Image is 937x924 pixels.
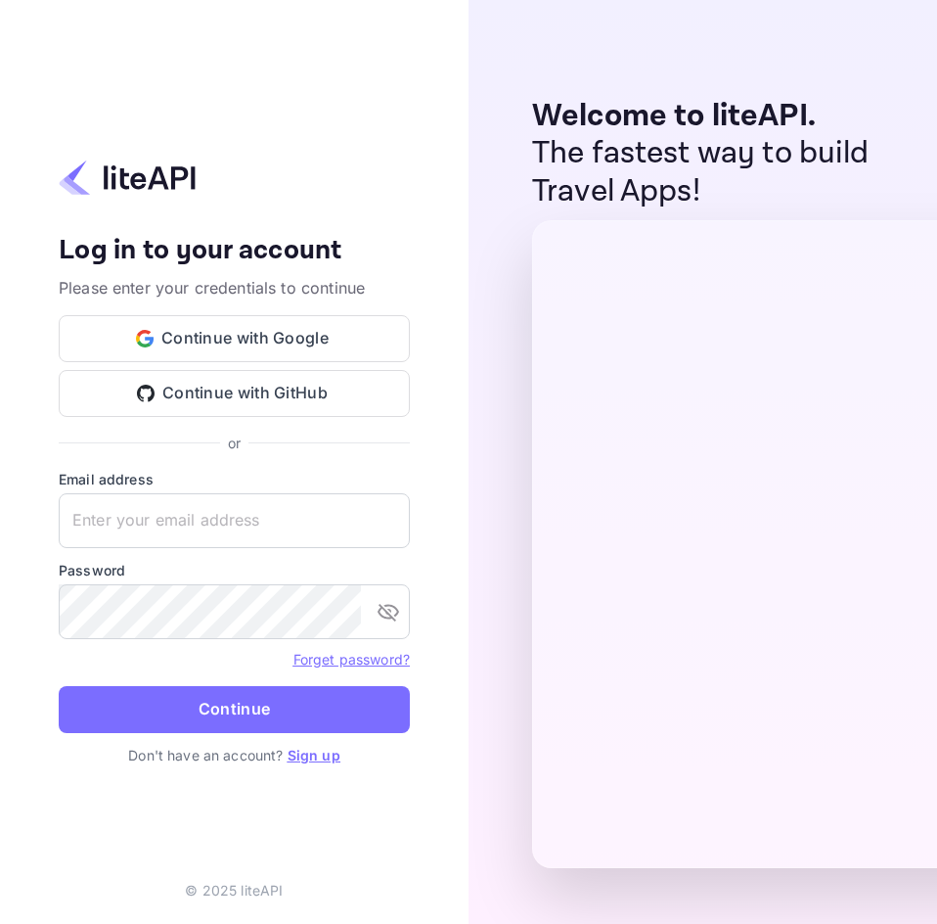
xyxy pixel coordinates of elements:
[369,592,408,631] button: toggle password visibility
[59,370,410,417] button: Continue with GitHub
[532,135,898,210] p: The fastest way to build Travel Apps!
[59,159,196,197] img: liteapi
[59,234,410,268] h4: Log in to your account
[59,745,410,765] p: Don't have an account?
[59,493,410,548] input: Enter your email address
[59,560,410,580] label: Password
[59,686,410,733] button: Continue
[185,880,283,901] p: © 2025 liteAPI
[59,469,410,489] label: Email address
[288,747,340,763] a: Sign up
[59,315,410,362] button: Continue with Google
[532,98,898,135] p: Welcome to liteAPI.
[228,433,241,453] p: or
[59,276,410,300] p: Please enter your credentials to continue
[293,651,410,668] a: Forget password?
[293,649,410,669] a: Forget password?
